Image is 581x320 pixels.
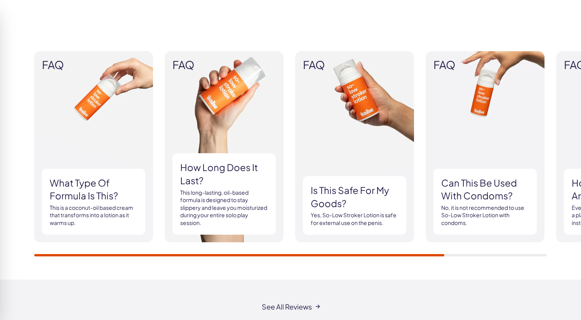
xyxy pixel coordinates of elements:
p: This long-lasting, oil-based formula is designed to stay slippery and leave you moisturized durin... [180,189,268,227]
span: FAQ [42,59,145,71]
span: FAQ [303,59,406,71]
h3: Is this safe for my goods? [311,184,398,210]
h3: Can this be used with condoms? [441,176,529,202]
span: FAQ [172,59,276,71]
a: See all reviews [262,303,320,311]
p: Yes, So-Low Stroker Lotion is safe for external use on the penis. [311,211,398,227]
h3: How long does it last? [180,161,268,187]
p: This is a coconut-oil based cream that transforms into a lotion as it warms up. [50,204,137,227]
h3: What type of formula is this? [50,176,137,202]
p: No, it is not recommended to use So-Low Stroker Lotion with condoms. [441,204,529,227]
span: FAQ [433,59,537,71]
